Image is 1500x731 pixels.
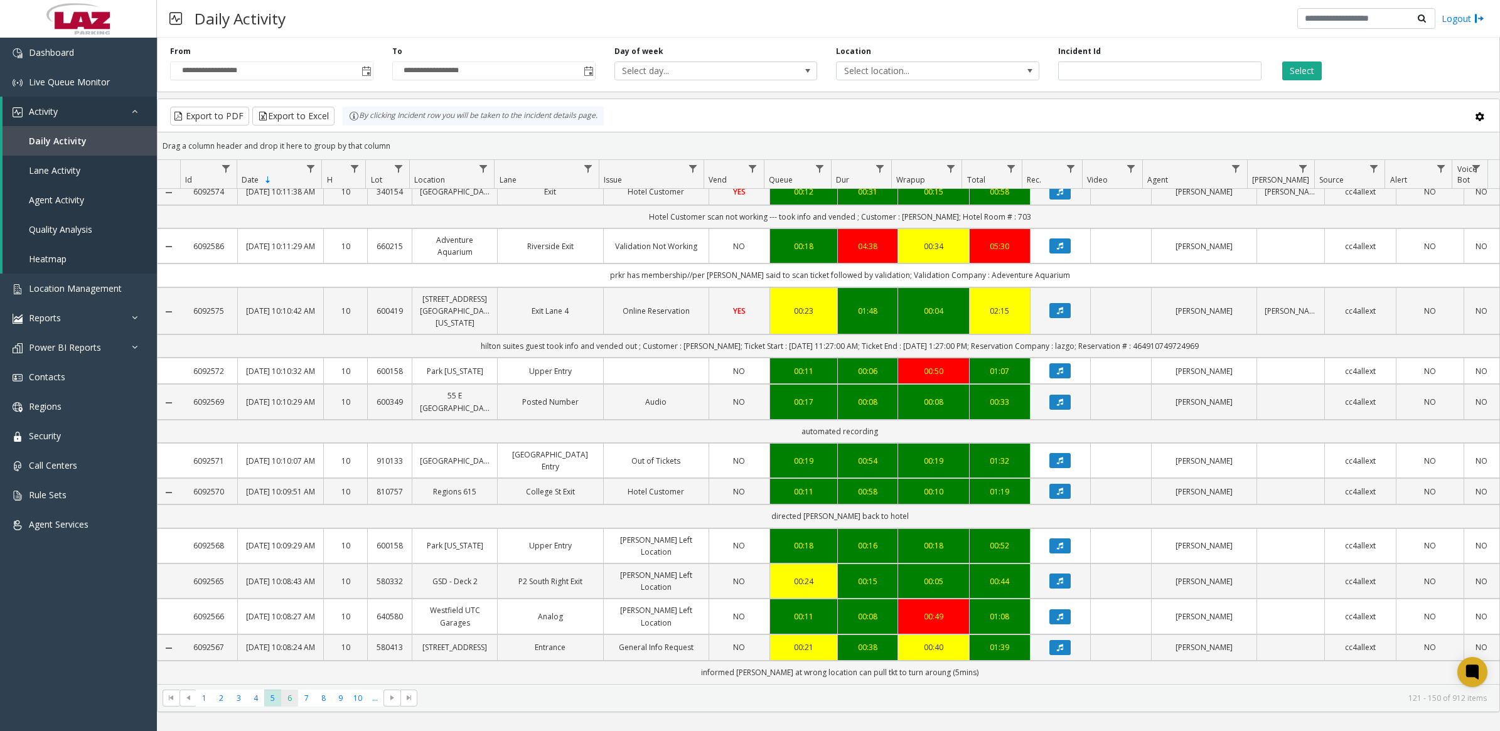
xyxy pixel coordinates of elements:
img: 'icon' [13,432,23,442]
a: 580413 [375,641,404,653]
a: Dur Filter Menu [872,160,889,177]
a: 600158 [375,365,404,377]
span: Activity [29,105,58,117]
div: 00:04 [906,305,962,317]
a: cc4allext [1332,575,1388,587]
span: Reports [29,312,61,324]
div: 00:34 [906,240,962,252]
a: 10 [331,540,360,552]
a: 01:32 [977,455,1022,467]
a: NO [1404,240,1456,252]
img: logout [1474,12,1484,25]
a: NO [1472,455,1492,467]
a: Logout [1442,12,1484,25]
span: Regions [29,400,62,412]
a: 6092568 [188,540,230,552]
span: NO [733,486,745,497]
a: NO [717,486,762,498]
a: 00:05 [906,575,962,587]
a: Exit Lane 4 [505,305,595,317]
a: 01:08 [977,611,1022,622]
a: General Info Request [611,641,701,653]
a: Wrapup Filter Menu [942,160,959,177]
div: 00:08 [906,396,962,408]
a: Date Filter Menu [302,160,319,177]
a: Quality Analysis [3,215,157,244]
a: 05:30 [977,240,1022,252]
a: Agent Activity [3,185,157,215]
a: Collapse Details [158,307,180,317]
a: [GEOGRAPHIC_DATA] [420,186,490,198]
a: NO [717,240,762,252]
span: Location Management [29,282,122,294]
a: 10 [331,186,360,198]
span: Select day... [615,62,776,80]
span: YES [733,186,746,197]
div: 00:23 [778,305,830,317]
a: NO [717,540,762,552]
a: Heatmap [3,244,157,274]
img: 'icon' [13,520,23,530]
a: Analog [505,611,595,622]
label: To [392,46,402,57]
a: [STREET_ADDRESS][GEOGRAPHIC_DATA][US_STATE] [420,293,490,329]
a: Adventure Aquarium [420,234,490,258]
a: NO [717,575,762,587]
img: 'icon' [13,402,23,412]
a: 00:18 [778,240,830,252]
span: Agent Services [29,518,88,530]
a: 6092570 [188,486,230,498]
a: [PERSON_NAME] [1159,575,1249,587]
div: 00:06 [845,365,891,377]
a: NO [1472,396,1492,408]
a: 10 [331,396,360,408]
a: 6092566 [188,611,230,622]
a: Queue Filter Menu [812,160,828,177]
a: 00:12 [778,186,830,198]
div: 00:18 [906,540,962,552]
div: 00:44 [977,575,1022,587]
a: NO [1472,240,1492,252]
a: Park [US_STATE] [420,540,490,552]
a: [STREET_ADDRESS] [420,641,490,653]
a: Video Filter Menu [1123,160,1140,177]
a: Collapse Details [158,242,180,252]
a: 04:38 [845,240,891,252]
a: 00:31 [845,186,891,198]
a: cc4allext [1332,540,1388,552]
a: 340154 [375,186,404,198]
span: NO [733,366,745,376]
div: 00:54 [845,455,891,467]
a: Agent Filter Menu [1228,160,1245,177]
div: 00:08 [845,611,891,622]
a: [DATE] 10:08:27 AM [245,611,315,622]
a: cc4allext [1332,365,1388,377]
a: NO [1404,396,1456,408]
div: 00:58 [977,186,1022,198]
a: 00:16 [845,540,891,552]
a: College St Exit [505,486,595,498]
a: NO [717,455,762,467]
a: NO [1404,186,1456,198]
a: Entrance [505,641,595,653]
span: Lane Activity [29,164,80,176]
a: Upper Entry [505,540,595,552]
a: Location Filter Menu [474,160,491,177]
img: 'icon' [13,48,23,58]
div: 00:19 [906,455,962,467]
a: NO [717,396,762,408]
img: infoIcon.svg [349,111,359,121]
td: Hotel Customer scan not working --- took info and vended ; Customer : [PERSON_NAME]; Hotel Room #... [180,205,1499,228]
a: [DATE] 10:10:32 AM [245,365,315,377]
a: 580332 [375,575,404,587]
a: 00:17 [778,396,830,408]
a: 00:18 [778,540,830,552]
a: [DATE] 10:11:29 AM [245,240,315,252]
a: 00:52 [977,540,1022,552]
a: YES [717,186,762,198]
a: P2 South Right Exit [505,575,595,587]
